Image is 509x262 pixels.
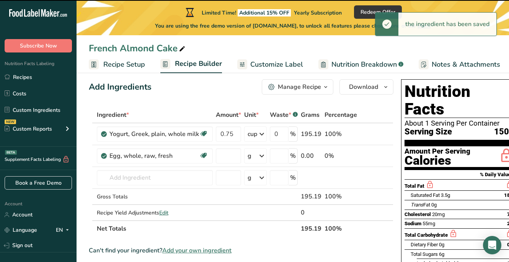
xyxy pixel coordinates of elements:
span: Sodium [405,221,421,226]
span: Subscribe Now [20,42,57,50]
span: Additional 15% OFF [238,9,291,16]
span: Percentage [325,110,357,120]
div: 195.19 [301,192,321,201]
div: Yogurt, Greek, plain, whole milk [109,129,199,139]
div: Can't find your ingredient? [89,246,393,255]
button: Download [339,79,393,95]
div: Recipe Yield Adjustments [97,209,213,217]
span: 0g [431,202,437,208]
div: Limited Time! [184,8,342,17]
span: Yearly Subscription [294,9,342,16]
div: Add Ingredients [89,81,152,93]
span: Total Sugars [411,251,438,257]
span: Download [349,82,378,92]
div: g [248,173,251,182]
span: Total Carbohydrate [405,232,448,238]
i: Trans [411,202,423,208]
button: Manage Recipe [262,79,333,95]
div: 0% [325,151,357,160]
a: Nutrition Breakdown [318,56,403,73]
span: Fat [411,202,430,208]
th: Net Totals [95,220,299,236]
span: Grams [301,110,320,120]
a: Recipe Setup [89,56,145,73]
span: 55mg [423,221,435,226]
span: 3.5g [441,192,450,198]
span: You are using the free demo version of [DOMAIN_NAME], to unlock all features please choose one of... [155,22,431,30]
span: Edit [159,209,168,216]
div: 195.19 [301,129,321,139]
th: 195.19 [299,220,323,236]
div: BETA [5,150,17,155]
a: Notes & Attachments [419,56,500,73]
span: 0g [439,242,444,247]
span: Customize Label [250,59,303,70]
th: 100% [323,220,359,236]
a: Customize Label [237,56,303,73]
span: Serving Size [405,127,452,137]
div: Waste [270,110,298,120]
div: g [248,151,251,160]
a: Book a Free Demo [5,176,72,190]
span: Notes & Attachments [432,59,500,70]
input: Add Ingredient [97,170,213,185]
span: Nutrition Breakdown [331,59,397,70]
div: cup [248,129,257,139]
span: Ingredient [97,110,129,120]
span: Add your own ingredient [162,246,232,255]
span: Redeem Offer [361,8,395,16]
span: Recipe Setup [103,59,145,70]
span: Saturated Fat [411,192,440,198]
span: Unit [244,110,259,120]
span: Amount [216,110,241,120]
a: Recipe Builder [160,55,222,74]
span: Recipe Builder [175,59,222,69]
div: the ingredient has been saved [398,13,496,36]
div: 100% [325,129,357,139]
span: Dietary Fiber [411,242,438,247]
span: Total Fat [405,183,424,189]
span: 6g [439,251,444,257]
div: Amount Per Serving [405,148,470,155]
div: Gross Totals [97,193,213,201]
div: 0.00 [301,151,321,160]
div: Manage Recipe [278,82,321,92]
div: 0 [301,208,321,217]
button: Redeem Offer [354,5,402,19]
div: Egg, whole, raw, fresh [109,151,199,160]
button: Subscribe Now [5,39,72,52]
a: Language [5,223,37,237]
div: EN [56,226,72,235]
span: 20mg [432,211,445,217]
div: Custom Reports [5,125,52,133]
div: Calories [405,155,470,166]
span: Cholesterol [405,211,431,217]
div: 100% [325,192,357,201]
div: Open Intercom Messenger [483,236,501,254]
div: French Almond Cake [89,41,187,55]
div: NEW [5,120,16,124]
